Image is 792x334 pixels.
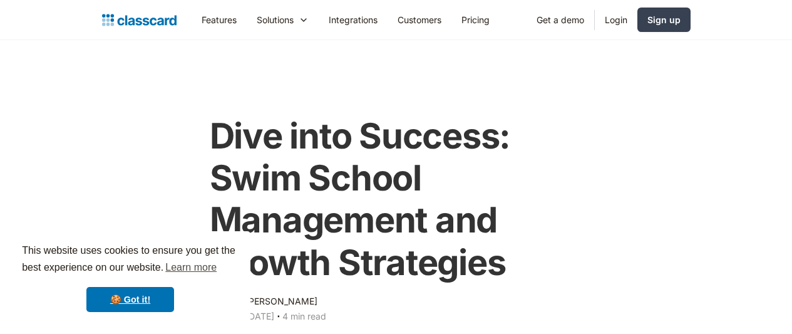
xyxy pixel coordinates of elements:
[192,6,247,34] a: Features
[527,6,594,34] a: Get a demo
[163,258,219,277] a: learn more about cookies
[257,13,294,26] div: Solutions
[637,8,691,32] a: Sign up
[86,287,174,312] a: dismiss cookie message
[245,309,274,324] div: [DATE]
[451,6,500,34] a: Pricing
[647,13,681,26] div: Sign up
[22,243,239,277] span: This website uses cookies to ensure you get the best experience on our website.
[210,115,583,284] h1: Dive into Success: Swim School Management and Growth Strategies
[10,231,250,324] div: cookieconsent
[282,309,326,324] div: 4 min read
[595,6,637,34] a: Login
[245,294,317,309] div: [PERSON_NAME]
[102,11,177,29] a: home
[247,6,319,34] div: Solutions
[274,309,282,326] div: ‧
[388,6,451,34] a: Customers
[319,6,388,34] a: Integrations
